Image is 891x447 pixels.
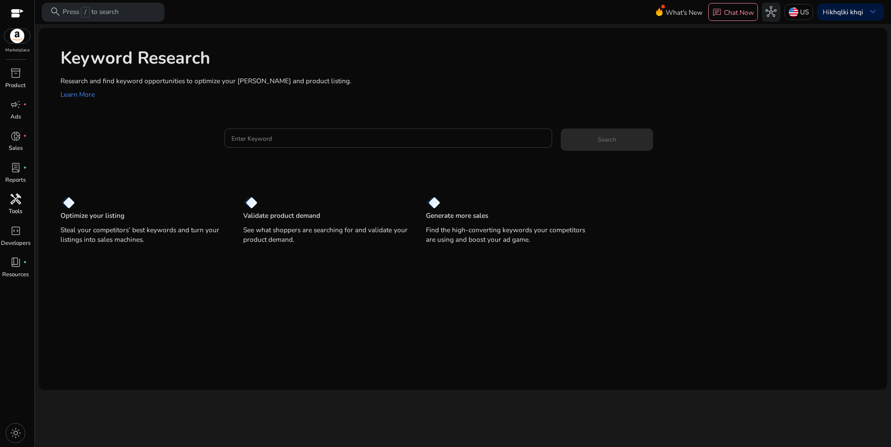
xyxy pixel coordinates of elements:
span: / [81,7,89,17]
p: Chat Now [724,8,754,17]
span: campaign [10,99,21,110]
p: Generate more sales [426,211,488,220]
p: Product [5,81,26,90]
img: amazon.svg [4,29,30,43]
p: Press to search [63,7,119,17]
img: diamond.svg [243,196,258,209]
span: fiber_manual_record [23,134,27,138]
span: chat [712,8,722,17]
button: chatChat Now [708,3,757,21]
p: Resources [2,271,29,279]
p: Marketplace [5,47,30,54]
img: us.svg [789,7,798,17]
p: Reports [5,176,26,185]
span: inventory_2 [10,68,21,79]
img: diamond.svg [426,196,440,209]
span: fiber_manual_record [23,103,27,107]
p: Ads [10,113,21,122]
img: diamond.svg [60,196,75,209]
p: Find the high-converting keywords your competitors are using and boost your ad game. [426,225,591,244]
button: hub [762,3,781,22]
span: code_blocks [10,225,21,237]
p: Optimize your listing [60,211,124,220]
h1: Keyword Research [60,48,878,69]
a: Learn More [60,90,95,99]
span: keyboard_arrow_down [867,6,878,17]
b: khqlki khqi [830,7,863,17]
p: US [800,4,809,20]
p: Validate product demand [243,211,320,220]
p: Research and find keyword opportunities to optimize your [PERSON_NAME] and product listing. [60,76,878,86]
span: book_4 [10,257,21,268]
span: hub [765,6,777,17]
span: What's New [666,5,703,20]
p: Steal your competitors’ best keywords and turn your listings into sales machines. [60,225,226,244]
p: See what shoppers are searching for and validate your product demand. [243,225,409,244]
span: fiber_manual_record [23,261,27,264]
span: donut_small [10,131,21,142]
p: Developers [1,239,30,248]
p: Hi [823,9,863,15]
span: search [50,6,61,17]
p: Sales [9,144,23,153]
p: Tools [9,207,22,216]
span: handyman [10,193,21,205]
span: light_mode [10,427,21,439]
span: fiber_manual_record [23,166,27,170]
span: lab_profile [10,162,21,173]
